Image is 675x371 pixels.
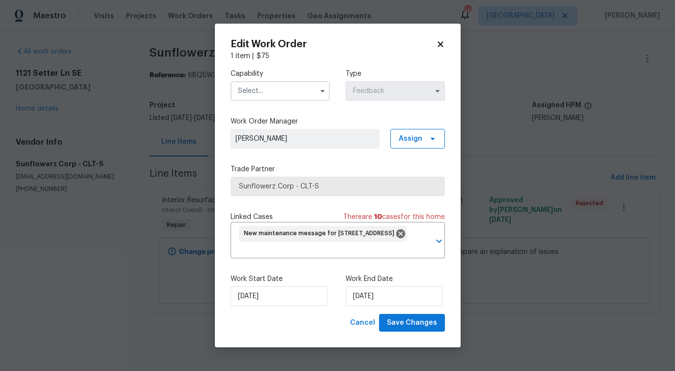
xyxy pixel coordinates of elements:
[432,234,446,248] button: Open
[231,81,330,101] input: Select...
[231,164,445,174] label: Trade Partner
[231,69,330,79] label: Capability
[231,274,330,284] label: Work Start Date
[350,317,375,329] span: Cancel
[231,117,445,126] label: Work Order Manager
[379,314,445,332] button: Save Changes
[399,134,422,144] span: Assign
[257,53,269,60] span: $ 75
[346,81,445,101] input: Select...
[231,51,445,61] div: 1 item |
[239,226,407,242] div: New maintenance message for [STREET_ADDRESS]
[231,212,273,222] span: Linked Cases
[374,214,382,220] span: 10
[235,134,375,144] span: [PERSON_NAME]
[432,85,443,97] button: Show options
[346,314,379,332] button: Cancel
[346,274,445,284] label: Work End Date
[343,212,445,222] span: There are case s for this home
[346,69,445,79] label: Type
[239,182,437,191] span: Sunflowerz Corp - CLT-S
[387,317,437,329] span: Save Changes
[231,39,436,49] h2: Edit Work Order
[244,229,398,238] span: New maintenance message for [STREET_ADDRESS]
[231,286,327,306] input: M/D/YYYY
[346,286,442,306] input: M/D/YYYY
[317,85,328,97] button: Show options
